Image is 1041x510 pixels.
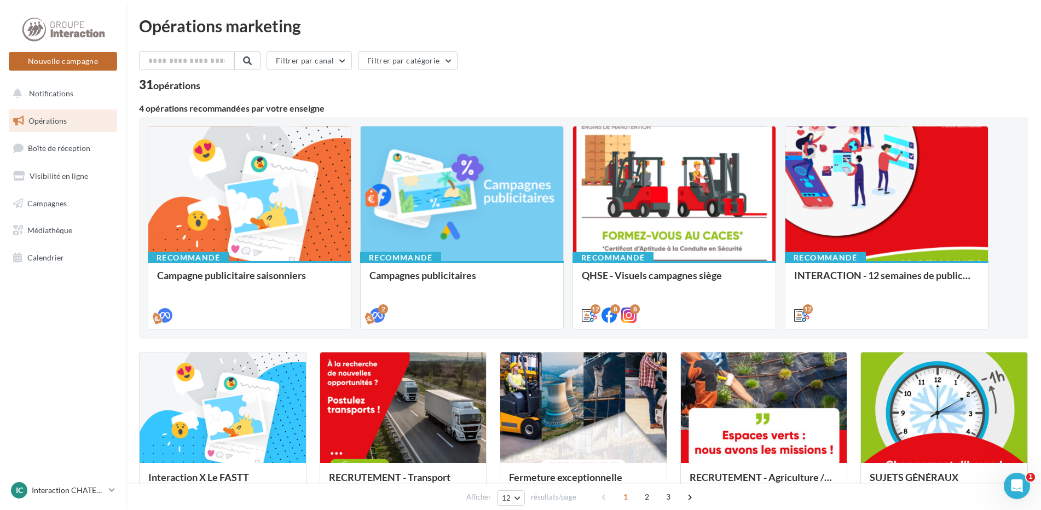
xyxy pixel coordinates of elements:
[1026,473,1035,482] span: 1
[572,252,653,264] div: Recommandé
[794,270,979,292] div: INTERACTION - 12 semaines de publication
[1004,473,1030,499] iframe: Intercom live chat
[157,270,342,292] div: Campagne publicitaire saisonniers
[591,304,600,314] div: 12
[7,136,119,160] a: Boîte de réception
[27,225,72,235] span: Médiathèque
[7,165,119,188] a: Visibilité en ligne
[7,219,119,242] a: Médiathèque
[148,252,229,264] div: Recommandé
[660,488,677,506] span: 3
[582,270,767,292] div: QHSE - Visuels campagnes siège
[139,18,1028,34] div: Opérations marketing
[690,472,838,494] div: RECRUTEMENT - Agriculture / Espaces verts
[153,80,200,90] div: opérations
[329,472,478,494] div: RECRUTEMENT - Transport
[638,488,656,506] span: 2
[7,246,119,269] a: Calendrier
[785,252,866,264] div: Recommandé
[16,485,23,496] span: IC
[148,472,297,494] div: Interaction X Le FASTT
[369,270,554,292] div: Campagnes publicitaires
[617,488,634,506] span: 1
[139,79,200,91] div: 31
[509,472,658,494] div: Fermeture exceptionnelle
[139,104,1028,113] div: 4 opérations recommandées par votre enseigne
[9,52,117,71] button: Nouvelle campagne
[870,472,1019,494] div: SUJETS GÉNÉRAUX
[32,485,105,496] p: Interaction CHATEAUBOURG
[27,198,67,207] span: Campagnes
[466,492,491,502] span: Afficher
[610,304,620,314] div: 8
[7,192,119,215] a: Campagnes
[378,304,388,314] div: 2
[7,82,115,105] button: Notifications
[27,253,64,262] span: Calendrier
[358,51,458,70] button: Filtrer par catégorie
[7,109,119,132] a: Opérations
[9,480,117,501] a: IC Interaction CHATEAUBOURG
[497,490,525,506] button: 12
[28,116,67,125] span: Opérations
[502,494,511,502] span: 12
[267,51,352,70] button: Filtrer par canal
[29,89,73,98] span: Notifications
[30,171,88,181] span: Visibilité en ligne
[531,492,576,502] span: résultats/page
[28,143,90,153] span: Boîte de réception
[803,304,813,314] div: 12
[630,304,640,314] div: 8
[360,252,441,264] div: Recommandé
